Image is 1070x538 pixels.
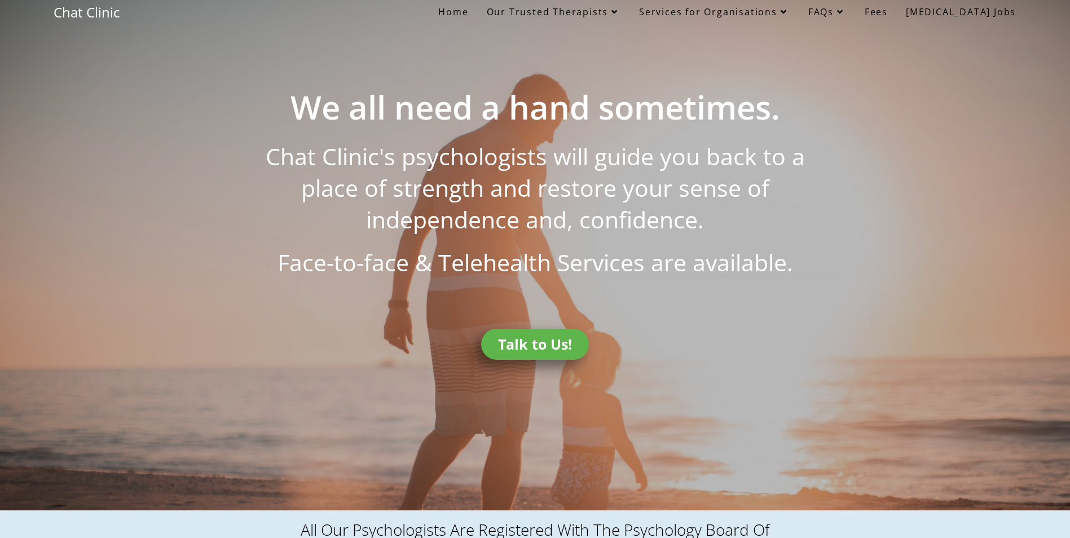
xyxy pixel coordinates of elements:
[248,246,823,278] h2: Face-to-face & Telehealth Services are available.
[54,3,120,21] a: Chat Clinic
[808,6,847,18] span: FAQs
[498,337,572,351] span: Talk to Us!
[438,6,468,18] span: Home
[248,140,823,235] h2: Chat Clinic's psychologists will guide you back to a place of strength and restore your sense of ...
[487,6,621,18] span: Our Trusted Therapists
[248,85,823,129] h2: We all need a hand sometimes.
[906,6,1016,18] span: [MEDICAL_DATA] Jobs
[639,6,790,18] span: Services for Organisations
[865,6,888,18] span: Fees
[481,329,589,360] a: Talk to Us!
